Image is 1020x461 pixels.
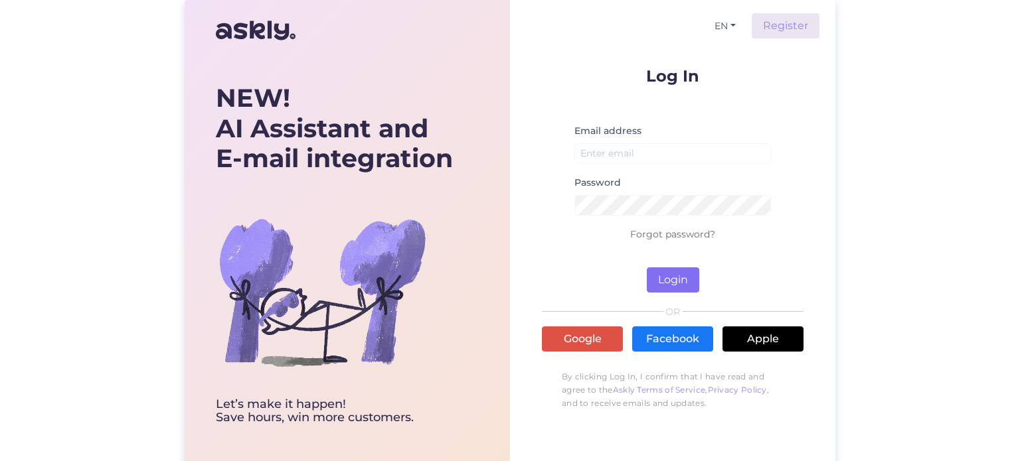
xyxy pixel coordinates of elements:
[722,326,804,352] a: Apple
[216,83,453,174] div: AI Assistant and E-mail integration
[216,82,290,113] b: NEW!
[574,176,621,190] label: Password
[752,13,819,38] a: Register
[574,124,641,138] label: Email address
[708,385,767,395] a: Privacy Policy
[647,267,699,293] button: Login
[663,307,683,316] span: OR
[216,186,428,398] img: bg-askly
[216,15,296,46] img: Askly
[632,326,713,352] a: Facebook
[709,17,741,36] button: EN
[574,143,771,164] input: Enter email
[542,326,623,352] a: Google
[542,68,804,84] p: Log In
[613,385,706,395] a: Askly Terms of Service
[216,398,453,425] div: Let’s make it happen! Save hours, win more customers.
[542,363,804,417] p: By clicking Log In, I confirm that I have read and agree to the , , and to receive emails and upd...
[630,228,715,240] a: Forgot password?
